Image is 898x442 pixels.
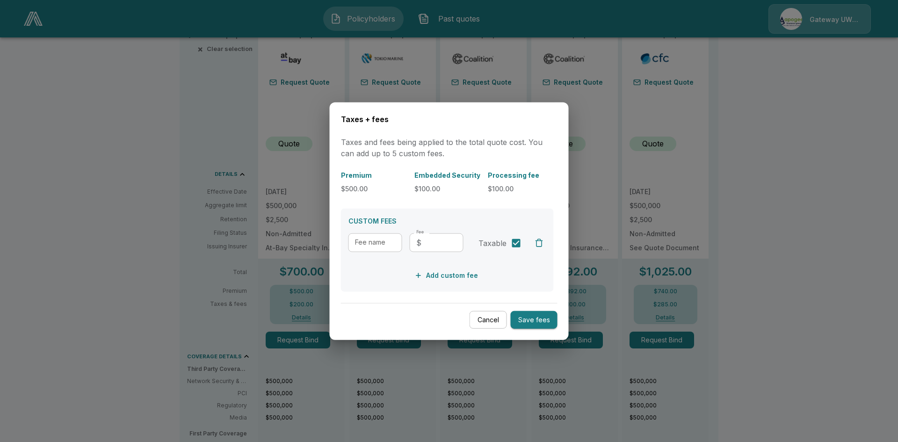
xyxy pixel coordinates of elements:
p: Processing fee [488,170,554,180]
span: Taxable [478,238,507,249]
p: $100.00 [414,184,480,194]
p: $ [416,237,421,248]
h6: Taxes + fees [341,113,558,125]
p: $500.00 [341,184,407,194]
p: CUSTOM FEES [348,216,546,226]
p: Taxes and fees being applied to the total quote cost. You can add up to 5 custom fees. [341,137,558,159]
p: $100.00 [488,184,554,194]
label: Fee [416,229,424,235]
button: Cancel [470,311,507,329]
button: Save fees [511,311,558,329]
p: Embedded Security [414,170,480,180]
p: Premium [341,170,407,180]
button: Add custom fee [413,267,482,284]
